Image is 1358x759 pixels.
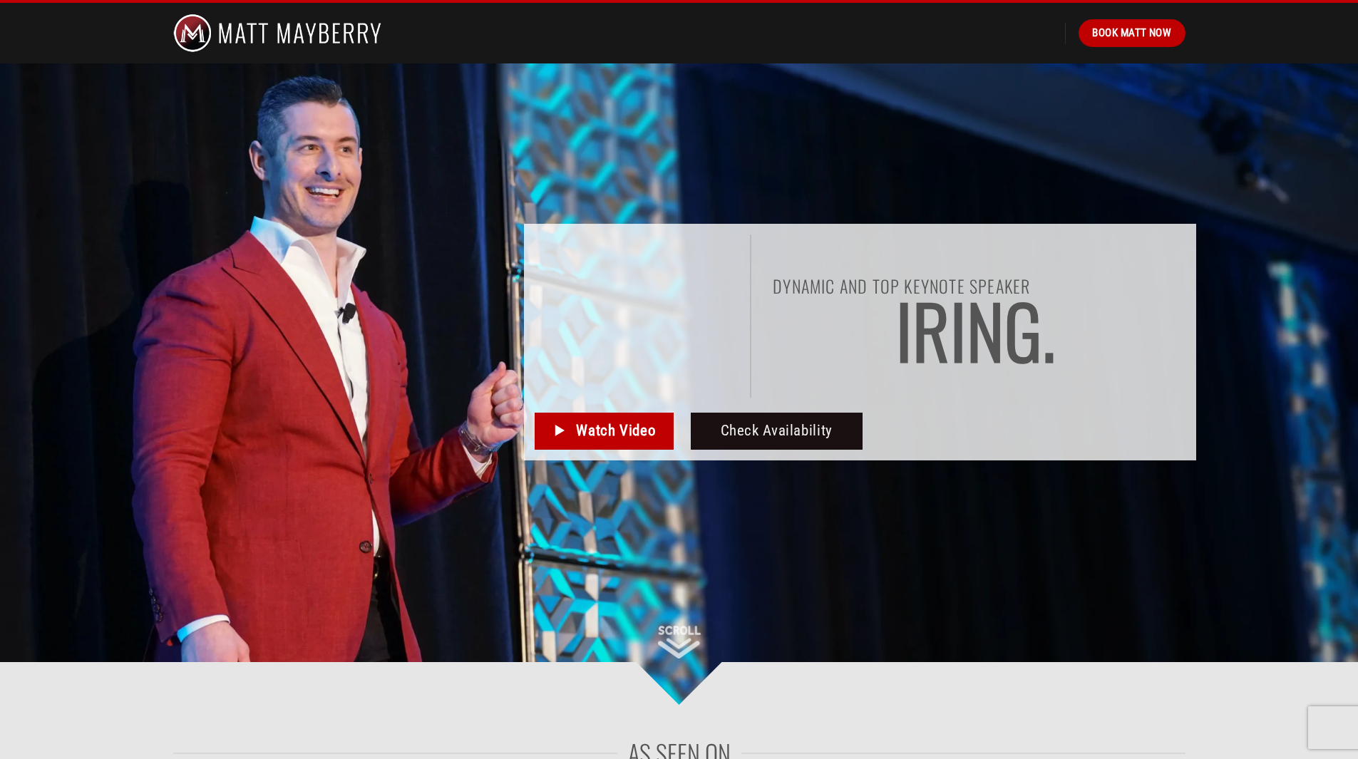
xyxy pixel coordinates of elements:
[721,419,833,443] span: Check Availability
[1079,19,1185,46] a: Book Matt Now
[1092,24,1171,41] span: Book Matt Now
[535,413,674,450] a: Watch Video
[173,3,382,63] img: Matt Mayberry
[576,419,655,443] span: Watch Video
[691,413,863,450] a: Check Availability
[658,626,701,659] img: Scroll Down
